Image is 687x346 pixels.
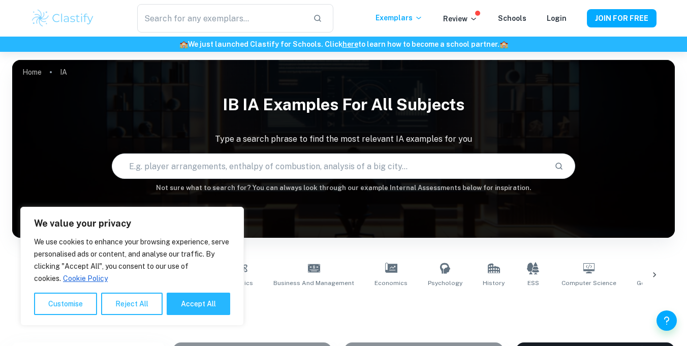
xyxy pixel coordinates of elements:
a: Home [22,65,42,79]
p: Exemplars [376,12,423,23]
span: Computer Science [561,278,616,288]
button: Help and Feedback [657,310,677,331]
p: We use cookies to enhance your browsing experience, serve personalised ads or content, and analys... [34,236,230,285]
p: IA [60,67,67,78]
button: Reject All [101,293,163,315]
h6: We just launched Clastify for Schools. Click to learn how to become a school partner. [2,39,685,50]
button: JOIN FOR FREE [587,9,657,27]
a: here [342,40,358,48]
a: Cookie Policy [63,274,108,283]
button: Accept All [167,293,230,315]
span: Economics [374,278,408,288]
button: Search [550,158,568,175]
button: Customise [34,293,97,315]
span: Geography [637,278,670,288]
span: 🏫 [499,40,508,48]
a: Schools [498,14,526,22]
input: E.g. player arrangements, enthalpy of combustion, analysis of a big city... [112,152,547,180]
h1: All IA Examples [45,300,642,318]
a: Login [547,14,567,22]
span: ESS [527,278,539,288]
span: Business and Management [273,278,354,288]
p: Review [443,13,478,24]
span: History [483,278,505,288]
h1: IB IA examples for all subjects [12,88,675,121]
input: Search for any exemplars... [137,4,305,33]
p: We value your privacy [34,217,230,230]
p: Type a search phrase to find the most relevant IA examples for you [12,133,675,145]
h6: Not sure what to search for? You can always look through our example Internal Assessments below f... [12,183,675,193]
img: Clastify logo [30,8,95,28]
span: Psychology [428,278,462,288]
div: We value your privacy [20,207,244,326]
span: 🏫 [179,40,188,48]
